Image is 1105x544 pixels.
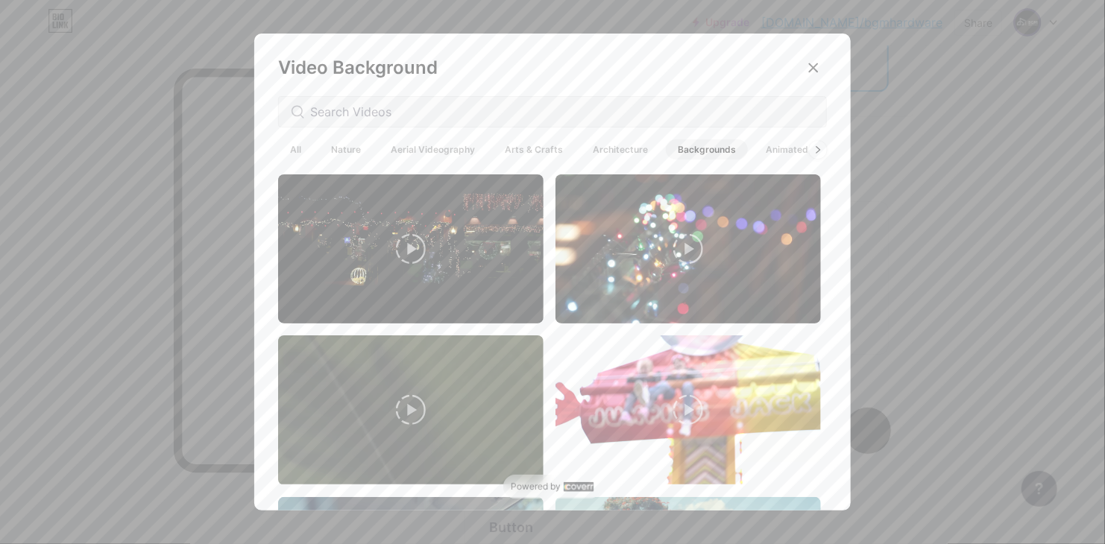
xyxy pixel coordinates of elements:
[666,139,748,159] span: Backgrounds
[319,139,373,159] span: Nature
[278,139,313,159] span: All
[754,139,820,159] span: Animated
[379,139,487,159] span: Aerial Videography
[511,481,561,493] span: Powered by
[581,139,660,159] span: Architecture
[278,57,438,78] span: Video Background
[310,103,814,121] input: Search Videos
[493,139,575,159] span: Arts & Crafts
